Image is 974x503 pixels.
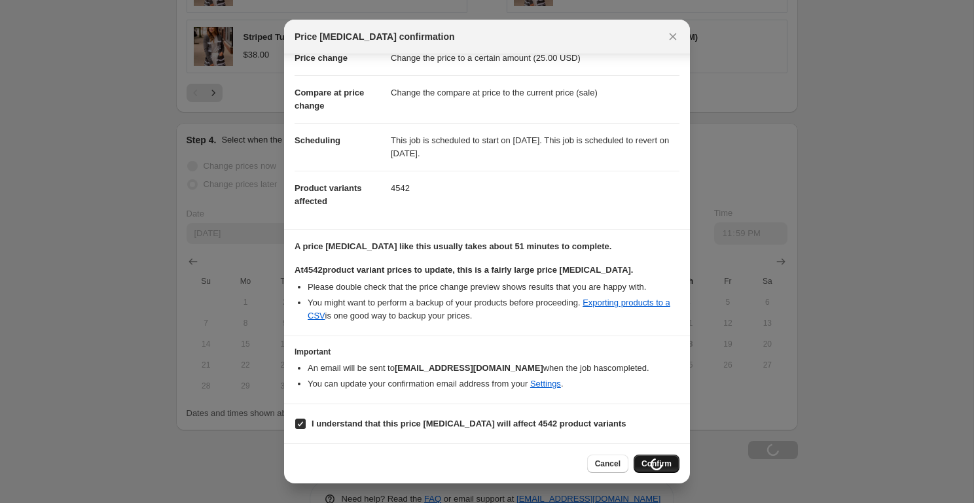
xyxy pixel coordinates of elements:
button: Close [664,27,682,46]
span: Scheduling [295,135,340,145]
li: An email will be sent to when the job has completed . [308,362,679,375]
dd: Change the compare at price to the current price (sale) [391,75,679,110]
span: Cancel [595,459,621,469]
b: A price [MEDICAL_DATA] like this usually takes about 51 minutes to complete. [295,241,611,251]
a: Exporting products to a CSV [308,298,670,321]
b: At 4542 product variant prices to update, this is a fairly large price [MEDICAL_DATA]. [295,265,633,275]
li: You can update your confirmation email address from your . [308,377,679,390]
dd: 4542 [391,171,679,205]
b: I understand that this price [MEDICAL_DATA] will affect 4542 product variants [312,419,626,428]
a: Settings [530,379,561,389]
h3: Important [295,347,679,357]
li: You might want to perform a backup of your products before proceeding. is one good way to backup ... [308,296,679,322]
b: [EMAIL_ADDRESS][DOMAIN_NAME] [395,363,543,373]
button: Cancel [587,455,628,473]
span: Product variants affected [295,183,362,206]
span: Price [MEDICAL_DATA] confirmation [295,30,455,43]
dd: Change the price to a certain amount (25.00 USD) [391,41,679,75]
li: Please double check that the price change preview shows results that you are happy with. [308,281,679,294]
dd: This job is scheduled to start on [DATE]. This job is scheduled to revert on [DATE]. [391,123,679,171]
span: Price change [295,53,348,63]
span: Compare at price change [295,88,364,111]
